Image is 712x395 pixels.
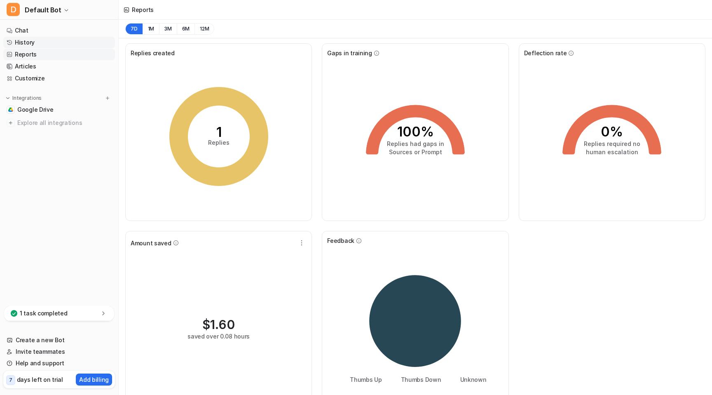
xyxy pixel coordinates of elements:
span: D [7,3,20,16]
button: 6M [177,23,195,35]
p: 1 task completed [20,309,68,317]
a: Invite teammates [3,346,115,357]
div: Reports [132,5,154,14]
tspan: Replies required no [584,140,640,147]
tspan: Replies had gaps in [386,140,444,147]
span: Amount saved [131,239,171,247]
span: Replies created [131,49,175,57]
a: Google DriveGoogle Drive [3,104,115,115]
img: menu_add.svg [105,95,110,101]
a: Create a new Bot [3,334,115,346]
span: Gaps in training [327,49,372,57]
img: explore all integrations [7,119,15,127]
a: Customize [3,73,115,84]
button: 3M [159,23,177,35]
span: 1.60 [210,317,235,332]
span: Feedback [327,236,354,245]
img: Google Drive [8,107,13,112]
p: Integrations [12,95,42,101]
div: saved over 0.08 hours [187,332,250,341]
a: Help and support [3,357,115,369]
tspan: Sources or Prompt [389,148,442,155]
span: Deflection rate [524,49,567,57]
a: Explore all integrations [3,117,115,129]
li: Thumbs Down [395,375,441,384]
button: 7D [125,23,143,35]
tspan: 100% [397,124,433,140]
a: Chat [3,25,115,36]
tspan: Replies [208,139,230,146]
tspan: 1 [216,124,221,140]
button: 12M [194,23,214,35]
tspan: human escalation [586,148,638,155]
button: Integrations [3,94,44,102]
a: Articles [3,61,115,72]
tspan: 0% [601,124,623,140]
li: Thumbs Up [344,375,382,384]
a: History [3,37,115,48]
span: Default Bot [25,4,61,16]
div: $ [202,317,235,332]
button: Add billing [76,374,112,386]
li: Unknown [454,375,487,384]
p: 7 [9,376,12,384]
a: Reports [3,49,115,60]
p: days left on trial [17,375,63,384]
button: 1M [143,23,159,35]
span: Google Drive [17,106,54,114]
span: Explore all integrations [17,116,112,129]
img: expand menu [5,95,11,101]
p: Add billing [79,375,109,384]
